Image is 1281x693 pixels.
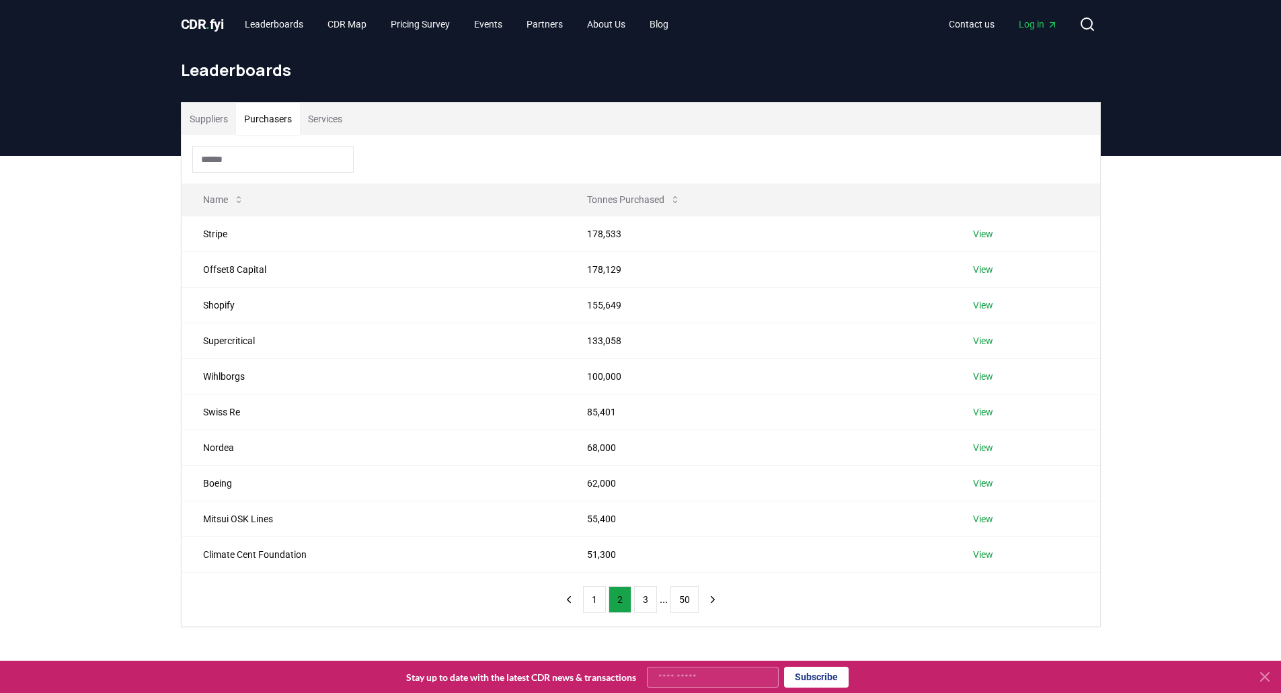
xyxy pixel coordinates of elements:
td: Mitsui OSK Lines [182,501,566,536]
button: Services [300,103,350,135]
a: About Us [576,12,636,36]
a: View [973,227,993,241]
span: . [206,16,210,32]
a: View [973,298,993,312]
a: View [973,405,993,419]
a: Contact us [938,12,1005,36]
a: Partners [516,12,574,36]
span: CDR fyi [181,16,224,32]
a: View [973,370,993,383]
nav: Main [234,12,679,36]
td: 133,058 [566,323,952,358]
td: 62,000 [566,465,952,501]
td: 100,000 [566,358,952,394]
h1: Leaderboards [181,59,1101,81]
li: ... [660,592,668,608]
a: Blog [639,12,679,36]
td: Climate Cent Foundation [182,536,566,572]
a: View [973,334,993,348]
td: 178,533 [566,216,952,251]
td: 55,400 [566,501,952,536]
button: 2 [609,586,631,613]
button: 3 [634,586,657,613]
td: Nordea [182,430,566,465]
span: Log in [1019,17,1058,31]
a: Pricing Survey [380,12,461,36]
a: CDR.fyi [181,15,224,34]
td: Offset8 Capital [182,251,566,287]
nav: Main [938,12,1069,36]
td: Shopify [182,287,566,323]
td: Swiss Re [182,394,566,430]
td: 178,129 [566,251,952,287]
a: View [973,263,993,276]
td: 85,401 [566,394,952,430]
td: Stripe [182,216,566,251]
a: Log in [1008,12,1069,36]
button: 50 [670,586,699,613]
td: Wihlborgs [182,358,566,394]
button: Name [192,186,255,213]
a: Leaderboards [234,12,314,36]
a: View [973,477,993,490]
button: previous page [557,586,580,613]
a: CDR Map [317,12,377,36]
a: Events [463,12,513,36]
a: View [973,548,993,561]
button: next page [701,586,724,613]
a: View [973,512,993,526]
button: 1 [583,586,606,613]
button: Suppliers [182,103,236,135]
td: 51,300 [566,536,952,572]
button: Purchasers [236,103,300,135]
a: View [973,441,993,454]
td: Supercritical [182,323,566,358]
td: 68,000 [566,430,952,465]
button: Tonnes Purchased [576,186,691,213]
td: Boeing [182,465,566,501]
td: 155,649 [566,287,952,323]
